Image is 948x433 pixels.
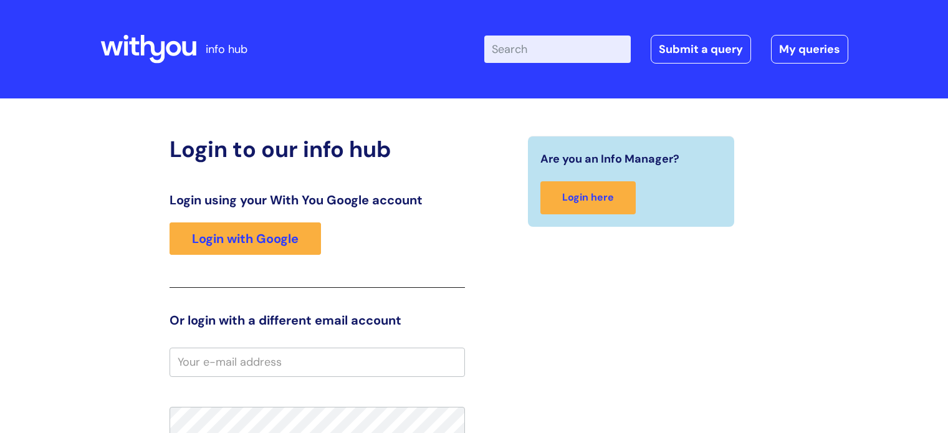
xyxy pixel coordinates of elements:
[170,348,465,376] input: Your e-mail address
[771,35,848,64] a: My queries
[484,36,631,63] input: Search
[170,313,465,328] h3: Or login with a different email account
[206,39,247,59] p: info hub
[540,149,679,169] span: Are you an Info Manager?
[170,193,465,207] h3: Login using your With You Google account
[170,222,321,255] a: Login with Google
[651,35,751,64] a: Submit a query
[540,181,636,214] a: Login here
[170,136,465,163] h2: Login to our info hub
